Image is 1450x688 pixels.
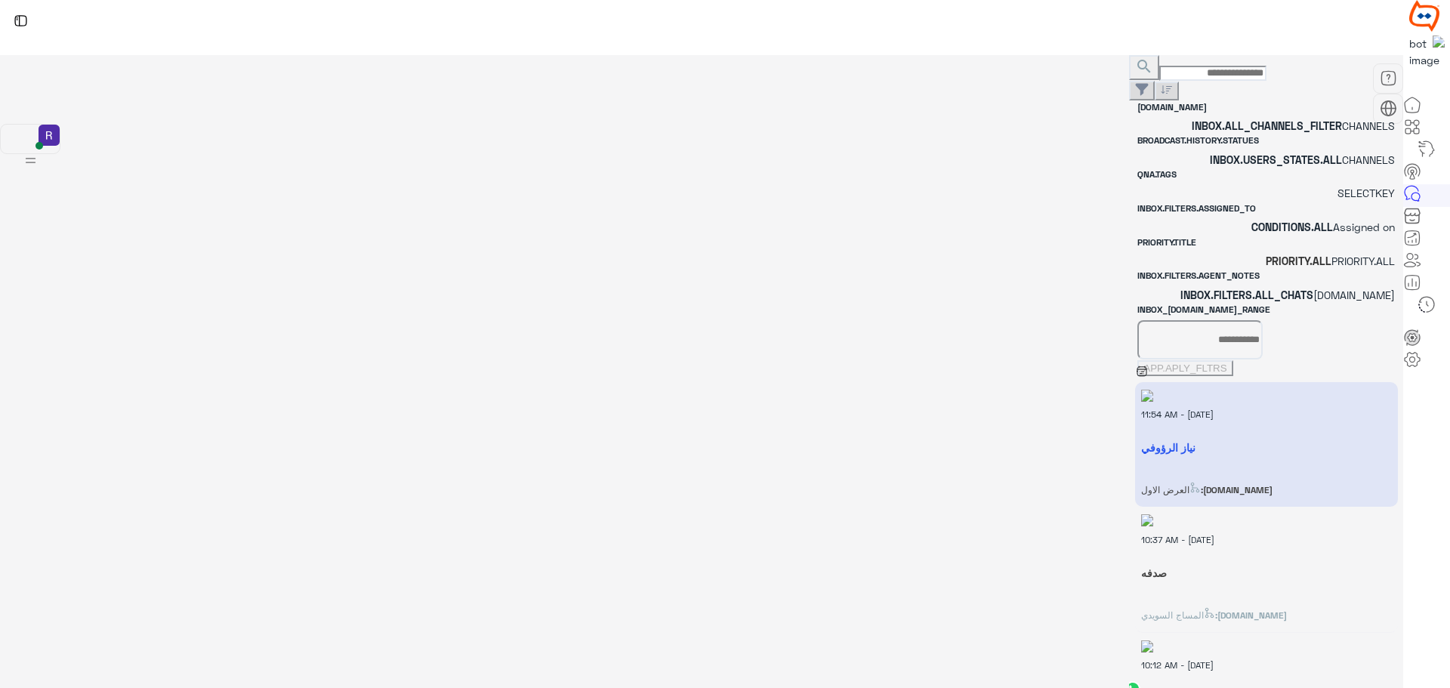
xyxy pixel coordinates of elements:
[1129,55,1159,80] button: search
[1137,269,1387,282] label: INBOX.FILTERS.AGENT_NOTES
[1141,565,1392,581] h5: صدفه
[11,11,30,30] img: tab
[1137,168,1387,181] label: QNA.TAGS
[1409,35,1445,68] img: 322853014244696
[1217,609,1287,621] span: [DOMAIN_NAME]
[1141,659,1214,671] small: [DATE] - 10:12 AM
[1215,609,1287,621] b: :
[1141,609,1215,621] span: المساج السويدي
[1137,202,1387,215] label: INBOX.FILTERS.ASSIGNED_TO
[1141,514,1153,526] img: picture
[1141,640,1153,653] img: picture
[1137,236,1387,249] label: PRIORITY.TITLE
[1137,303,1387,316] label: INBOX_[DOMAIN_NAME]_RANGE
[1135,57,1153,76] span: search
[1137,360,1232,376] button: APP.APLY_FLTRS
[1141,534,1214,545] small: [DATE] - 10:37 AM
[1137,100,1387,114] label: [DOMAIN_NAME]
[1137,134,1387,147] label: BROADCAST.HISTORY.STATUES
